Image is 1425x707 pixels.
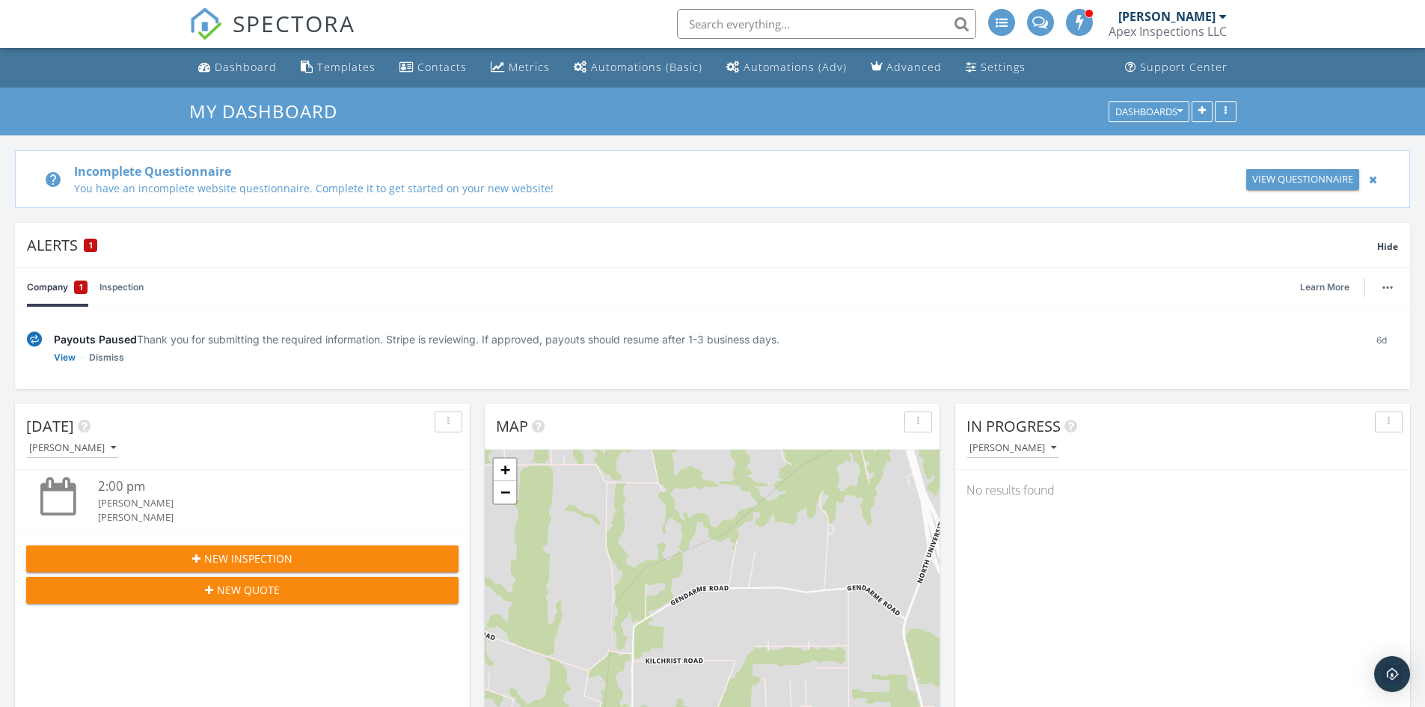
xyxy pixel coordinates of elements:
[966,438,1059,459] button: [PERSON_NAME]
[496,416,528,436] span: Map
[26,545,459,572] button: New Inspection
[98,496,423,510] div: [PERSON_NAME]
[494,481,516,504] a: Zoom out
[54,333,137,346] span: Payouts Paused
[1109,24,1227,39] div: Apex Inspections LLC
[417,60,467,74] div: Contacts
[192,54,283,82] a: Dashboard
[27,331,42,347] img: under-review-2fe708636b114a7f4b8d.svg
[1109,101,1189,122] button: Dashboards
[1115,106,1183,117] div: Dashboards
[1119,54,1234,82] a: Support Center
[99,268,144,307] a: Inspection
[189,7,222,40] img: The Best Home Inspection Software - Spectora
[1377,240,1398,253] span: Hide
[981,60,1026,74] div: Settings
[1374,656,1410,692] div: Open Intercom Messenger
[27,235,1377,255] div: Alerts
[865,54,948,82] a: Advanced
[295,54,381,82] a: Templates
[204,551,292,566] span: New Inspection
[1252,172,1353,187] div: View Questionnaire
[317,60,376,74] div: Templates
[215,60,277,74] div: Dashboard
[189,99,350,123] a: My Dashboard
[44,171,62,189] i: help
[89,350,124,365] a: Dismiss
[886,60,942,74] div: Advanced
[485,54,556,82] a: Metrics
[54,331,1352,347] div: Thank you for submitting the required information. Stripe is reviewing. If approved, payouts shou...
[54,350,76,365] a: View
[591,60,702,74] div: Automations (Basic)
[26,416,74,436] span: [DATE]
[955,470,1410,510] div: No results found
[969,443,1056,453] div: [PERSON_NAME]
[1246,169,1359,190] a: View Questionnaire
[1364,331,1398,365] div: 6d
[494,459,516,481] a: Zoom in
[744,60,847,74] div: Automations (Adv)
[960,54,1032,82] a: Settings
[1140,60,1228,74] div: Support Center
[677,9,976,39] input: Search everything...
[509,60,550,74] div: Metrics
[568,54,708,82] a: Automations (Basic)
[29,443,116,453] div: [PERSON_NAME]
[1300,280,1358,295] a: Learn More
[217,582,280,598] span: New Quote
[89,240,93,251] span: 1
[189,20,355,52] a: SPECTORA
[393,54,473,82] a: Contacts
[79,280,83,295] span: 1
[1118,9,1216,24] div: [PERSON_NAME]
[233,7,355,39] span: SPECTORA
[74,162,1163,180] div: Incomplete Questionnaire
[98,477,423,496] div: 2:00 pm
[98,510,423,524] div: [PERSON_NAME]
[720,54,853,82] a: Automations (Advanced)
[26,438,119,459] button: [PERSON_NAME]
[966,416,1061,436] span: In Progress
[27,268,88,307] a: Company
[1382,286,1393,289] img: ellipsis-632cfdd7c38ec3a7d453.svg
[74,180,1163,196] div: You have an incomplete website questionnaire. Complete it to get started on your new website!
[26,577,459,604] button: New Quote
